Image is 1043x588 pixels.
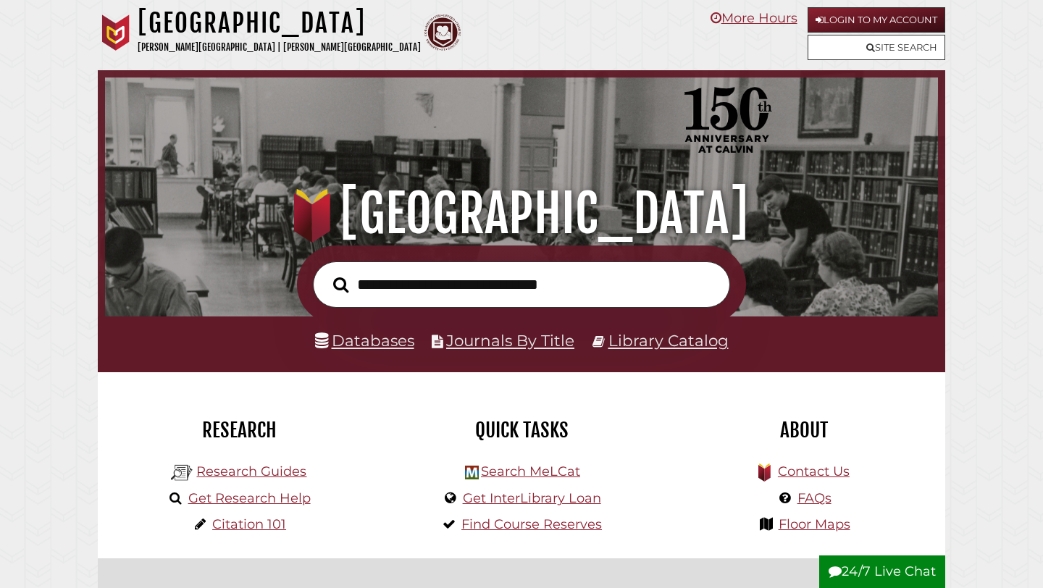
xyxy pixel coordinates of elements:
[391,418,652,442] h2: Quick Tasks
[109,418,369,442] h2: Research
[608,331,729,350] a: Library Catalog
[315,331,414,350] a: Databases
[424,14,461,51] img: Calvin Theological Seminary
[138,7,421,39] h1: [GEOGRAPHIC_DATA]
[711,10,797,26] a: More Hours
[797,490,832,506] a: FAQs
[674,418,934,442] h2: About
[446,331,574,350] a: Journals By Title
[326,273,356,297] button: Search
[465,466,479,479] img: Hekman Library Logo
[171,462,193,484] img: Hekman Library Logo
[808,35,945,60] a: Site Search
[196,463,306,479] a: Research Guides
[481,463,580,479] a: Search MeLCat
[121,182,923,245] h1: [GEOGRAPHIC_DATA]
[212,516,286,532] a: Citation 101
[98,14,134,51] img: Calvin University
[808,7,945,33] a: Login to My Account
[138,39,421,56] p: [PERSON_NAME][GEOGRAPHIC_DATA] | [PERSON_NAME][GEOGRAPHIC_DATA]
[463,490,601,506] a: Get InterLibrary Loan
[188,490,311,506] a: Get Research Help
[333,276,348,293] i: Search
[461,516,602,532] a: Find Course Reserves
[778,463,850,479] a: Contact Us
[779,516,850,532] a: Floor Maps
